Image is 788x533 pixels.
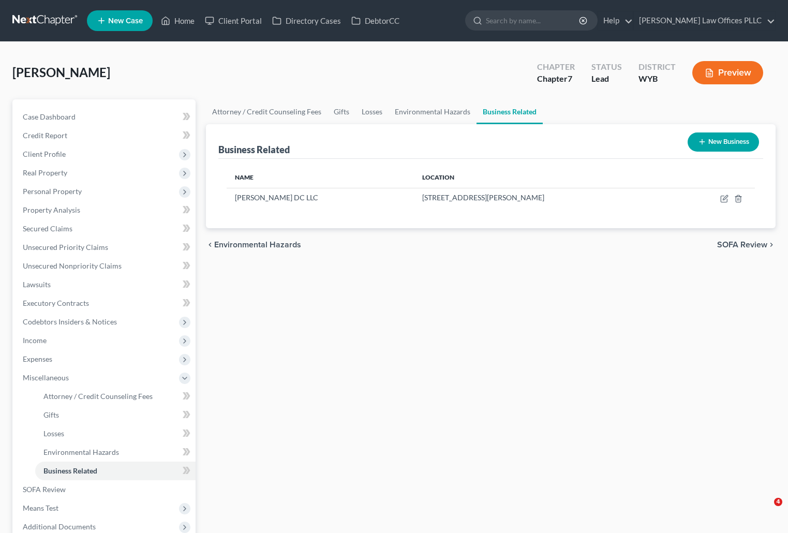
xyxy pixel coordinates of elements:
[35,424,196,443] a: Losses
[638,61,676,73] div: District
[23,187,82,196] span: Personal Property
[23,261,122,270] span: Unsecured Nonpriority Claims
[692,61,763,84] button: Preview
[328,99,355,124] a: Gifts
[23,168,67,177] span: Real Property
[14,201,196,219] a: Property Analysis
[218,143,290,156] div: Business Related
[23,150,66,158] span: Client Profile
[200,11,267,30] a: Client Portal
[14,108,196,126] a: Case Dashboard
[35,387,196,406] a: Attorney / Credit Counseling Fees
[43,410,59,419] span: Gifts
[753,498,778,523] iframe: Intercom live chat
[23,243,108,251] span: Unsecured Priority Claims
[43,448,119,456] span: Environmental Hazards
[346,11,405,30] a: DebtorCC
[12,65,110,80] span: [PERSON_NAME]
[422,193,544,202] span: [STREET_ADDRESS][PERSON_NAME]
[23,299,89,307] span: Executory Contracts
[774,498,782,506] span: 4
[23,522,96,531] span: Additional Documents
[355,99,389,124] a: Losses
[14,275,196,294] a: Lawsuits
[43,392,153,401] span: Attorney / Credit Counseling Fees
[108,17,143,25] span: New Case
[23,112,76,121] span: Case Dashboard
[598,11,633,30] a: Help
[23,373,69,382] span: Miscellaneous
[717,241,767,249] span: SOFA Review
[389,99,477,124] a: Environmental Hazards
[156,11,200,30] a: Home
[537,73,575,85] div: Chapter
[23,205,80,214] span: Property Analysis
[591,61,622,73] div: Status
[235,193,318,202] span: [PERSON_NAME] DC LLC
[477,99,543,124] a: Business Related
[23,317,117,326] span: Codebtors Insiders & Notices
[14,480,196,499] a: SOFA Review
[206,241,301,249] button: chevron_left Environmental Hazards
[634,11,775,30] a: [PERSON_NAME] Law Offices PLLC
[717,241,776,249] button: SOFA Review chevron_right
[486,11,581,30] input: Search by name...
[23,354,52,363] span: Expenses
[214,241,301,249] span: Environmental Hazards
[422,173,454,181] span: Location
[23,504,58,512] span: Means Test
[638,73,676,85] div: WYB
[23,131,67,140] span: Credit Report
[23,336,47,345] span: Income
[14,257,196,275] a: Unsecured Nonpriority Claims
[35,406,196,424] a: Gifts
[23,485,66,494] span: SOFA Review
[267,11,346,30] a: Directory Cases
[688,132,759,152] button: New Business
[235,173,254,181] span: Name
[14,219,196,238] a: Secured Claims
[35,462,196,480] a: Business Related
[23,280,51,289] span: Lawsuits
[767,241,776,249] i: chevron_right
[206,241,214,249] i: chevron_left
[14,294,196,313] a: Executory Contracts
[43,466,97,475] span: Business Related
[23,224,72,233] span: Secured Claims
[43,429,64,438] span: Losses
[35,443,196,462] a: Environmental Hazards
[206,99,328,124] a: Attorney / Credit Counseling Fees
[568,73,572,83] span: 7
[537,61,575,73] div: Chapter
[14,126,196,145] a: Credit Report
[591,73,622,85] div: Lead
[14,238,196,257] a: Unsecured Priority Claims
